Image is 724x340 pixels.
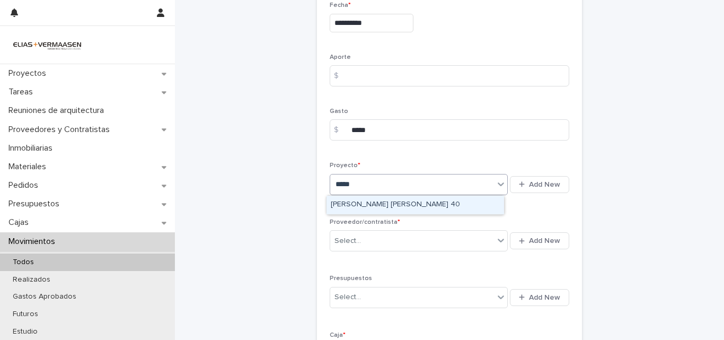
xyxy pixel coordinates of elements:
span: Add New [529,294,560,301]
span: Proyecto [330,162,360,169]
button: Add New [510,232,569,249]
p: Proyectos [4,68,55,79]
p: Gastos Aprobados [4,292,85,301]
p: Movimientos [4,237,64,247]
p: Materiales [4,162,55,172]
button: Add New [510,176,569,193]
div: Select... [334,292,361,303]
p: Pedidos [4,180,47,190]
p: Inmobiliarias [4,143,61,153]
p: Cajas [4,217,37,228]
span: Fecha [330,2,351,8]
p: Futuros [4,310,47,319]
p: Reuniones de arquitectura [4,106,112,116]
span: Caja [330,332,346,338]
div: $ [330,119,351,141]
span: Add New [529,181,560,188]
p: Tareas [4,87,41,97]
span: Aporte [330,54,351,60]
div: Select... [334,236,361,247]
p: Estudio [4,327,46,336]
span: Proveedor/contratista [330,219,400,225]
p: Presupuestos [4,199,68,209]
button: Add New [510,289,569,306]
div: Castro Barros 40 [326,196,504,214]
p: Todos [4,258,42,267]
span: Gasto [330,108,348,115]
p: Proveedores y Contratistas [4,125,118,135]
div: $ [330,65,351,86]
span: Presupuestos [330,275,372,282]
p: Realizados [4,275,59,284]
span: Add New [529,237,560,245]
img: HMeL2XKrRby6DNq2BZlM [8,34,86,55]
